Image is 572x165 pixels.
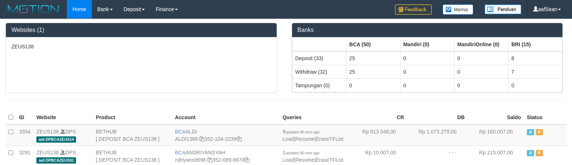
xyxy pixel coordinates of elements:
th: Group: activate to sort column ascending [400,37,454,51]
td: 0 [400,51,454,65]
td: 0 [454,51,508,65]
td: Tampungan (0) [292,78,346,92]
a: ALDI1368 [175,136,198,142]
a: Load [283,136,294,142]
th: Product [93,110,172,125]
th: Status [524,110,566,125]
h3: Banks [298,27,557,33]
span: Active [527,150,534,156]
a: Copy ALDI1368 to clipboard [199,136,204,142]
td: Withdraw (32) [292,65,346,78]
span: aaf-DPBCAZEUS01 [36,157,76,164]
span: | | [283,129,343,142]
a: ZEUS138 [36,129,59,135]
td: 0 [454,65,508,78]
a: ndriyans9696 [175,157,206,163]
th: Group: activate to sort column ascending [454,37,508,51]
th: Queries [280,110,346,125]
th: CR [346,110,407,125]
span: | | [283,150,343,163]
span: BCA [175,150,186,155]
img: panduan.png [485,4,521,14]
a: Copy ndriyans9696 to clipboard [207,157,212,163]
img: Button%20Memo.svg [443,4,474,15]
td: 0 [508,78,562,92]
td: DPS [33,125,93,146]
th: Group: activate to sort column ascending [508,37,562,51]
th: Saldo [468,110,524,125]
td: Deposit (33) [292,51,346,65]
img: Feedback.jpg [395,4,432,15]
th: Account [172,110,280,125]
a: Resume [295,157,314,163]
span: Paused [536,150,543,156]
td: Rp 160.007,00 [468,125,524,146]
th: Website [33,110,93,125]
td: BETHUB [ DEPOSIT BCA ZEUS138 ] [93,125,172,146]
a: EraseTFList [316,136,343,142]
td: 3354 [16,125,33,146]
td: 25 [346,51,400,65]
th: ID [16,110,33,125]
th: Group: activate to sort column ascending [292,37,346,51]
p: ZEUS138 [11,43,271,50]
a: EraseTFList [316,157,343,163]
a: Copy 3520898670 to clipboard [244,157,249,163]
span: 1 [283,150,320,155]
td: 8 [508,51,562,65]
a: Resume [295,136,314,142]
td: 0 [400,65,454,78]
td: Rp 513.048,00 [346,125,407,146]
td: ALDI 352-104-2239 [172,125,280,146]
td: 0 [346,78,400,92]
th: Group: activate to sort column ascending [346,37,400,51]
span: updated 48 mins ago [285,130,320,134]
span: updated 48 mins ago [285,151,320,155]
td: Rp 1.073.279,00 [407,125,468,146]
span: aaf-DPBCAZEUS14 [36,136,76,143]
span: Active [527,129,534,135]
h3: Websites (1) [11,27,271,33]
a: ZEUS138 [36,150,59,155]
th: DB [407,110,468,125]
td: 0 [400,78,454,92]
span: Paused [536,129,543,135]
td: 25 [346,65,400,78]
td: 0 [454,78,508,92]
a: Copy 3521042239 to clipboard [237,136,242,142]
span: 9 [283,129,320,135]
td: 7 [508,65,562,78]
img: MOTION_logo.png [6,4,61,15]
span: BCA [175,129,186,135]
a: Load [283,157,294,163]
